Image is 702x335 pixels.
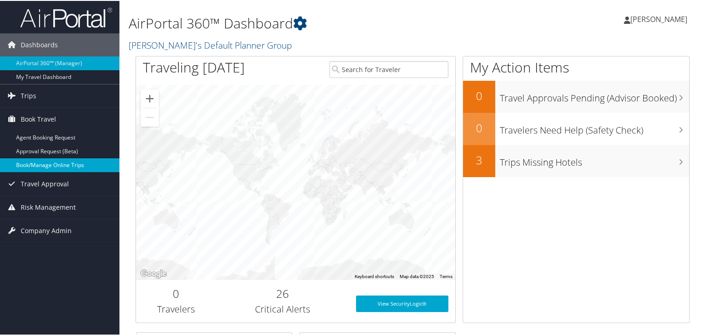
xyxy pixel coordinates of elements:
[21,84,36,106] span: Trips
[329,60,449,77] input: Search for Traveler
[141,89,159,107] button: Zoom in
[463,144,689,176] a: 3Trips Missing Hotels
[463,119,495,135] h2: 0
[223,302,342,315] h3: Critical Alerts
[463,87,495,103] h2: 0
[463,112,689,144] a: 0Travelers Need Help (Safety Check)
[500,86,689,104] h3: Travel Approvals Pending (Advisor Booked)
[355,273,394,279] button: Keyboard shortcuts
[129,38,294,50] a: [PERSON_NAME]'s Default Planner Group
[138,267,169,279] img: Google
[143,302,209,315] h3: Travelers
[356,295,449,311] a: View SecurityLogic®
[223,285,342,301] h2: 26
[463,57,689,76] h1: My Action Items
[143,57,245,76] h1: Traveling [DATE]
[630,13,687,23] span: [PERSON_NAME]
[21,195,76,218] span: Risk Management
[129,13,507,32] h1: AirPortal 360™ Dashboard
[143,285,209,301] h2: 0
[440,273,453,278] a: Terms (opens in new tab)
[141,107,159,126] button: Zoom out
[500,118,689,136] h3: Travelers Need Help (Safety Check)
[463,80,689,112] a: 0Travel Approvals Pending (Advisor Booked)
[21,218,72,241] span: Company Admin
[21,33,58,56] span: Dashboards
[463,151,495,167] h2: 3
[21,107,56,130] span: Book Travel
[400,273,434,278] span: Map data ©2025
[500,151,689,168] h3: Trips Missing Hotels
[138,267,169,279] a: Open this area in Google Maps (opens a new window)
[20,6,112,28] img: airportal-logo.png
[21,172,69,195] span: Travel Approval
[624,5,696,32] a: [PERSON_NAME]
